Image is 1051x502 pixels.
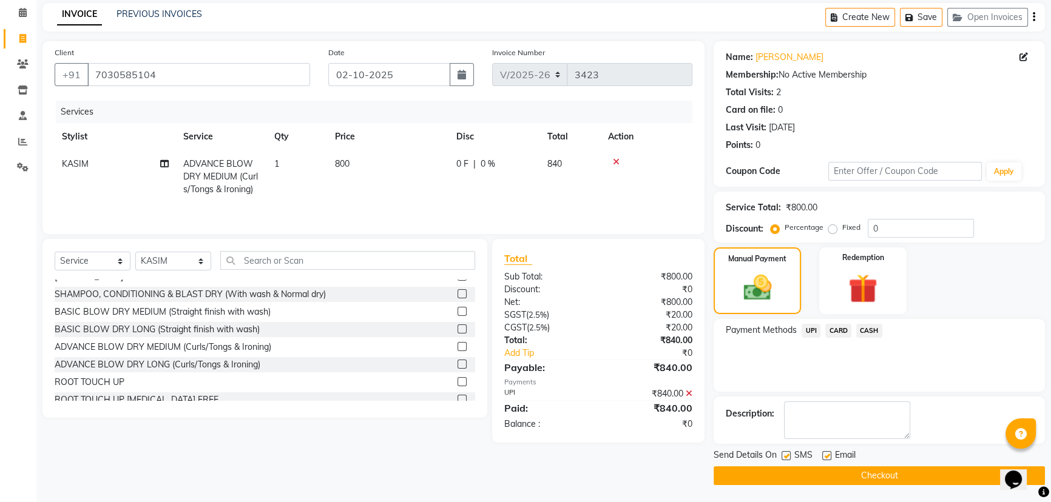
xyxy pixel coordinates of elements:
div: Last Visit: [726,121,766,134]
span: ADVANCE BLOW DRY MEDIUM (Curls/Tongs & Ironing) [183,158,258,195]
button: Apply [987,162,1021,181]
input: Search or Scan [220,251,475,270]
span: Send Details On [714,449,777,464]
div: Paid: [495,401,598,415]
label: Invoice Number [492,47,545,58]
div: ROOT TOUCH UP [55,376,124,389]
th: Total [540,123,601,150]
th: Stylist [55,123,176,150]
div: ₹840.00 [598,334,701,347]
span: 2.5% [529,323,547,332]
span: 1 [274,158,279,169]
span: 2.5% [529,310,547,320]
div: Balance : [495,418,598,430]
span: Total [504,252,532,265]
a: Add Tip [495,347,616,360]
th: Action [601,123,692,150]
label: Date [328,47,345,58]
span: SGST [504,309,526,320]
label: Redemption [842,252,884,263]
img: _cash.svg [735,272,780,304]
label: Client [55,47,74,58]
span: | [473,158,476,170]
span: 840 [547,158,562,169]
span: CGST [504,322,527,333]
div: Service Total: [726,201,781,214]
div: Name: [726,51,753,64]
div: Membership: [726,69,779,81]
div: ₹0 [598,418,701,430]
div: ₹0 [615,347,701,360]
img: _gift.svg [839,270,887,307]
span: 0 % [481,158,495,170]
div: Services [56,101,701,123]
span: CARD [825,324,851,338]
th: Price [328,123,449,150]
div: ₹840.00 [598,387,701,400]
span: Email [835,449,856,464]
span: 0 F [456,158,468,170]
iframe: chat widget [1000,453,1039,490]
a: INVOICE [57,4,102,25]
div: Coupon Code [726,165,828,178]
div: Sub Total: [495,270,598,283]
div: ₹0 [598,283,701,296]
div: No Active Membership [726,69,1033,81]
label: Manual Payment [728,253,786,264]
span: 800 [335,158,350,169]
span: CASH [856,324,882,338]
button: Create New [825,8,895,27]
span: Payment Methods [726,324,797,336]
div: Discount: [495,283,598,296]
div: Payments [504,377,693,387]
div: Net: [495,296,598,309]
th: Qty [267,123,328,150]
button: Open Invoices [947,8,1028,27]
div: ( ) [495,321,598,334]
th: Disc [449,123,540,150]
div: 2 [776,86,781,99]
div: [DATE] [769,121,795,134]
input: Search by Name/Mobile/Email/Code [87,63,310,86]
div: ADVANCE BLOW DRY MEDIUM (Curls/Tongs & Ironing) [55,341,271,353]
a: [PERSON_NAME] [755,51,823,64]
div: Points: [726,139,753,152]
button: Save [900,8,942,27]
div: BASIC BLOW DRY MEDIUM (Straight finish with wash) [55,306,271,318]
div: SHAMPOO, CONDITIONING & BLAST DRY (With wash & Normal dry) [55,288,326,301]
div: Total Visits: [726,86,774,99]
div: Description: [726,407,774,420]
div: ₹840.00 [598,401,701,415]
div: BASIC BLOW DRY LONG (Straight finish with wash) [55,323,260,336]
button: Checkout [714,466,1045,485]
div: 0 [778,104,783,116]
input: Enter Offer / Coupon Code [828,162,982,181]
span: UPI [802,324,820,338]
button: +91 [55,63,89,86]
div: ₹20.00 [598,321,701,334]
div: 0 [755,139,760,152]
div: ₹800.00 [598,296,701,309]
div: Card on file: [726,104,776,116]
div: ₹20.00 [598,309,701,321]
div: ₹840.00 [598,360,701,375]
div: ₹800.00 [786,201,817,214]
div: ADVANCE BLOW DRY LONG (Curls/Tongs & Ironing) [55,358,260,371]
label: Fixed [842,222,860,233]
div: Payable: [495,360,598,375]
a: PREVIOUS INVOICES [117,8,202,19]
div: Discount: [726,223,763,235]
span: SMS [794,449,813,464]
div: ₹800.00 [598,270,701,283]
div: Total: [495,334,598,347]
div: ROOT TOUCH UP [MEDICAL_DATA] FREE [55,393,218,406]
label: Percentage [785,222,823,233]
div: UPI [495,387,598,400]
th: Service [176,123,267,150]
span: KASIM [62,158,89,169]
div: ( ) [495,309,598,321]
